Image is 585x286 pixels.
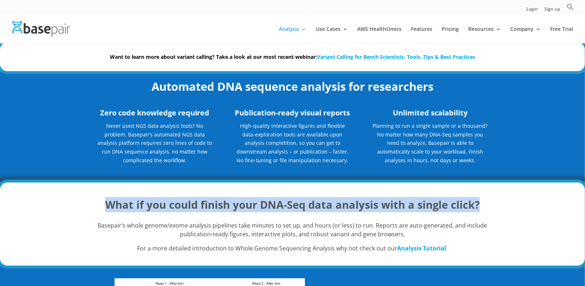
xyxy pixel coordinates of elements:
[234,107,350,122] h3: Publication-ready visual reports
[397,244,448,252] a: Analysis Tutorial.
[97,221,489,245] p: Basepair’s whole genome/exome analysis pipelines take minutes to set up, and hours (or less) to r...
[442,26,459,44] a: Pricing
[97,244,489,253] p: For a more detailed introduction to Whole Genome Sequencing Analysis why not check out our
[105,197,480,212] strong: What if you could finish your DNA-Seq data analysis with a single click?
[317,53,475,60] a: Variant Calling for Bench Scientists: Tools, Tips & Best Practices
[97,122,213,170] p: Never used NGS data analysis tools? No problem. Basepair’s automated NGS data analysis platform r...
[316,26,348,44] a: Use Cases
[567,3,574,11] svg: Search
[468,26,501,44] a: Resources
[372,122,488,165] p: Planning to run a single sample or a thousand? No matter how many DNA-Seq samples you need to ana...
[279,26,306,44] a: Analysis
[567,3,574,15] a: Search Icon Link
[110,53,475,60] strong: Want to learn more about variant calling? Take a look at our most recent webinar:
[397,244,446,252] strong: Analysis Tutorial
[152,79,433,94] strong: Automated DNA sequence analysis for researchers
[551,26,573,44] a: Free Trial
[527,7,538,15] a: Login
[545,7,560,15] a: Sign up
[510,26,541,44] a: Company
[549,250,576,277] iframe: Drift Widget Chat Controller
[411,26,432,44] a: Features
[97,107,213,122] h3: Zero code knowledge required
[357,26,401,44] a: AWS HealthOmics
[12,21,70,37] img: Basepair
[372,107,488,122] h3: Unlimited scalability
[234,122,350,165] p: High-quality interactive figures and flexible data-exploration tools are available upon analysis ...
